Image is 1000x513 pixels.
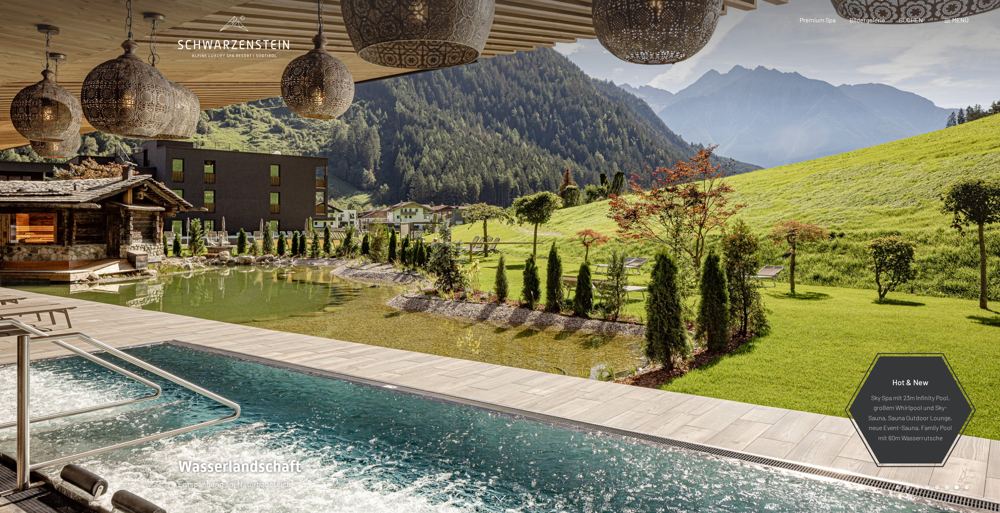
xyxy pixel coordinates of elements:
div: Carousel Page 3 [915,485,919,489]
p: Sky Spa mit 23m Infinity Pool, großem Whirlpool und Sky-Sauna, Sauna Outdoor Lounge, neue Event-S... [868,392,953,443]
div: Carousel Pagination [893,485,969,489]
div: Carousel Page 1 [895,485,900,489]
span: Hot & New [892,377,928,386]
div: Carousel Page 4 [925,485,929,489]
div: Carousel Page 2 [905,485,910,489]
span: Menü [952,16,969,24]
a: Bildergalerie [850,16,885,24]
div: Carousel Page 6 [945,485,949,489]
div: Carousel Page 5 [935,485,939,489]
a: BUCHEN [899,16,923,24]
div: Carousel Page 7 (Current Slide) [954,485,959,489]
a: Premium Spa [799,16,835,24]
a: Hot & New Sky Spa mit 23m Infinity Pool, großem Whirlpool und Sky-Sauna, Sauna Outdoor Lounge, ne... [848,356,972,464]
div: Carousel Page 8 [964,485,969,489]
